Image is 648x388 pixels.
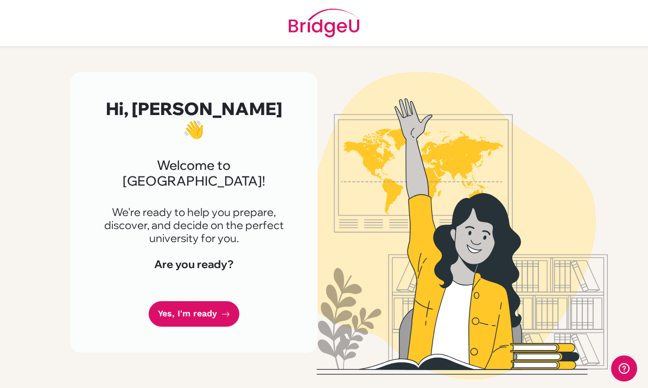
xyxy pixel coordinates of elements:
p: We're ready to help you prepare, discover, and decide on the perfect university for you. [96,206,291,245]
h2: Hi, [PERSON_NAME] 👋 [96,98,291,140]
h3: Welcome to [GEOGRAPHIC_DATA]! [96,157,291,189]
a: Yes, I'm ready [149,301,239,327]
iframe: Opens a widget where you can find more information [611,355,637,383]
h4: Are you ready? [96,258,291,271]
